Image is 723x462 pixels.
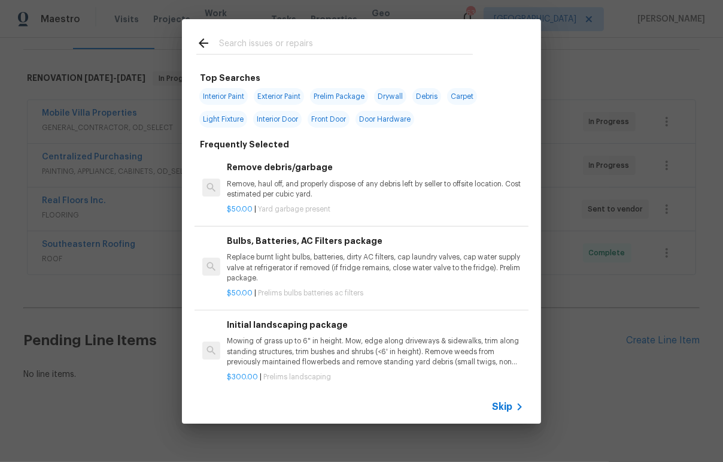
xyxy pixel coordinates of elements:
[227,204,524,215] p: |
[227,161,524,174] h6: Remove debris/garbage
[227,252,524,283] p: Replace burnt light bulbs, batteries, dirty AC filters, cap laundry valves, cap water supply valv...
[258,206,330,213] span: Yard garbage present
[199,88,248,105] span: Interior Paint
[200,138,289,151] h6: Frequently Selected
[227,372,524,382] p: |
[263,373,331,381] span: Prelims landscaping
[227,206,253,213] span: $50.00
[258,289,363,297] span: Prelims bulbs batteries ac filters
[227,373,258,381] span: $300.00
[227,288,524,298] p: |
[227,234,524,247] h6: Bulbs, Batteries, AC Filters package
[200,71,260,84] h6: Top Searches
[492,401,512,413] span: Skip
[356,111,414,128] span: Door Hardware
[253,111,302,128] span: Interior Door
[447,88,477,105] span: Carpet
[412,88,441,105] span: Debris
[227,336,524,367] p: Mowing of grass up to 6" in height. Mow, edge along driveways & sidewalks, trim along standing st...
[308,111,350,128] span: Front Door
[227,318,524,331] h6: Initial landscaping package
[254,88,304,105] span: Exterior Paint
[227,289,253,297] span: $50.00
[219,36,473,54] input: Search issues or repairs
[374,88,406,105] span: Drywall
[199,111,247,128] span: Light Fixture
[227,179,524,200] p: Remove, haul off, and properly dispose of any debris left by seller to offsite location. Cost est...
[310,88,368,105] span: Prelim Package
